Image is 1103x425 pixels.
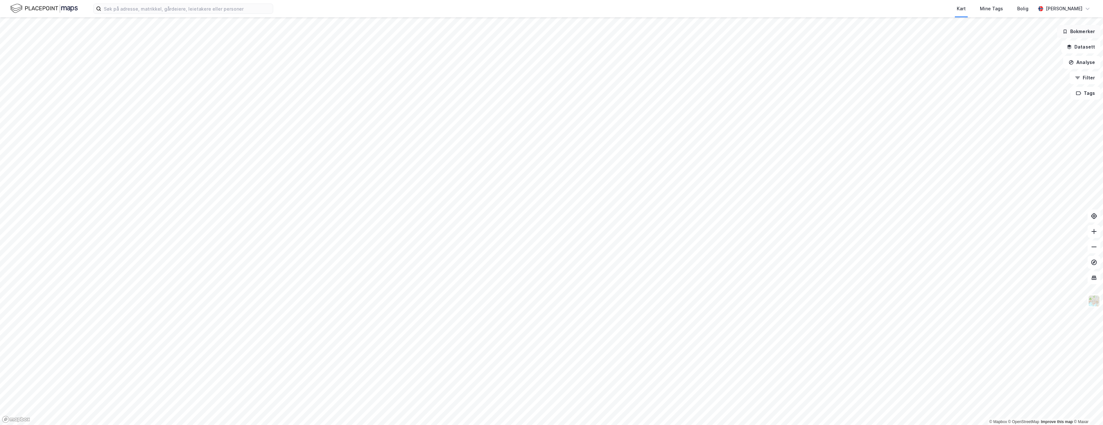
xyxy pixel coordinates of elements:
[989,420,1007,424] a: Mapbox
[1070,71,1100,84] button: Filter
[1071,394,1103,425] div: Kontrollprogram for chat
[1046,5,1082,13] div: [PERSON_NAME]
[10,3,78,14] img: logo.f888ab2527a4732fd821a326f86c7f29.svg
[1071,394,1103,425] iframe: Chat Widget
[1057,25,1100,38] button: Bokmerker
[2,416,30,423] a: Mapbox homepage
[1008,420,1039,424] a: OpenStreetMap
[101,4,273,14] input: Søk på adresse, matrikkel, gårdeiere, leietakere eller personer
[1088,295,1100,307] img: Z
[1063,56,1100,69] button: Analyse
[980,5,1003,13] div: Mine Tags
[1017,5,1028,13] div: Bolig
[1061,41,1100,53] button: Datasett
[1041,420,1073,424] a: Improve this map
[1071,87,1100,100] button: Tags
[957,5,966,13] div: Kart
